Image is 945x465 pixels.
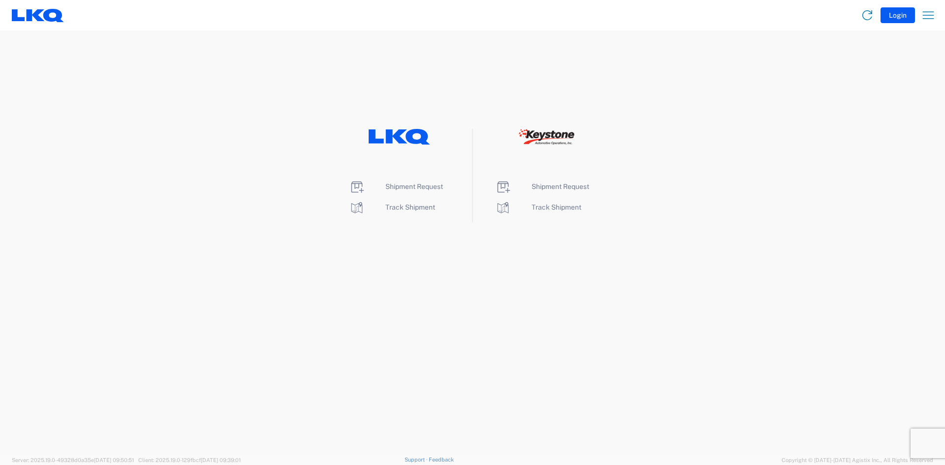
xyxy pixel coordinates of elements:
span: Track Shipment [385,203,435,211]
a: Track Shipment [495,203,581,211]
span: Shipment Request [385,183,443,190]
button: Login [881,7,915,23]
a: Support [405,457,429,463]
a: Shipment Request [349,183,443,190]
span: Shipment Request [532,183,589,190]
span: [DATE] 09:39:01 [201,457,241,463]
span: Client: 2025.19.0-129fbcf [138,457,241,463]
a: Shipment Request [495,183,589,190]
a: Track Shipment [349,203,435,211]
span: Track Shipment [532,203,581,211]
span: Copyright © [DATE]-[DATE] Agistix Inc., All Rights Reserved [782,456,933,465]
a: Feedback [429,457,454,463]
span: Server: 2025.19.0-49328d0a35e [12,457,134,463]
span: [DATE] 09:50:51 [94,457,134,463]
